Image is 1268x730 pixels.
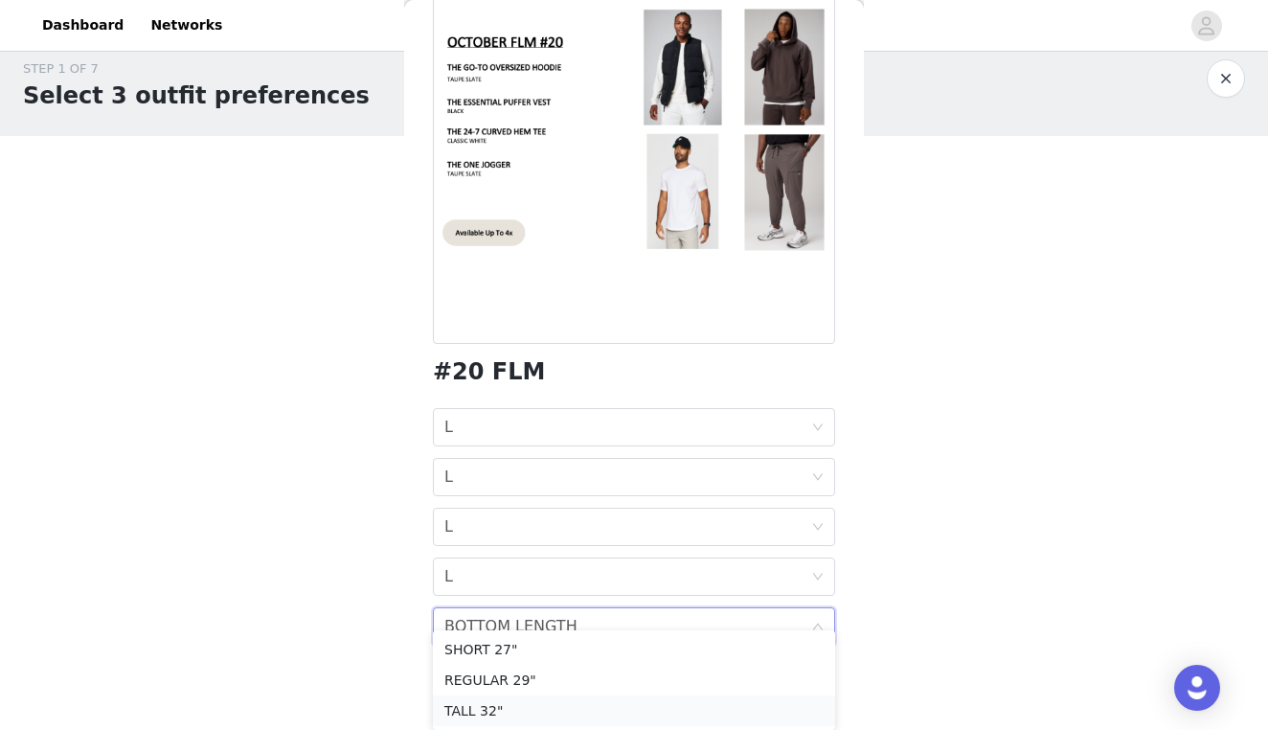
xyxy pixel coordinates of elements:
div: STEP 1 OF 7 [23,59,370,79]
i: icon: down [812,571,824,584]
i: icon: down [812,471,824,485]
h1: Select 3 outfit preferences [23,79,370,113]
div: REGULAR 29" [444,670,824,691]
i: icon: down [812,621,824,634]
a: Dashboard [31,4,135,47]
div: SHORT 27" [444,639,824,660]
div: BOTTOM LENGTH [444,608,577,645]
div: L [444,459,453,495]
h1: #20 FLM [433,359,545,385]
div: L [444,559,453,595]
a: Networks [139,4,234,47]
div: TALL 32" [444,700,824,721]
div: L [444,409,453,445]
i: icon: down [812,521,824,535]
div: avatar [1197,11,1215,41]
div: Open Intercom Messenger [1174,665,1220,711]
i: icon: down [812,422,824,435]
div: L [444,509,453,545]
